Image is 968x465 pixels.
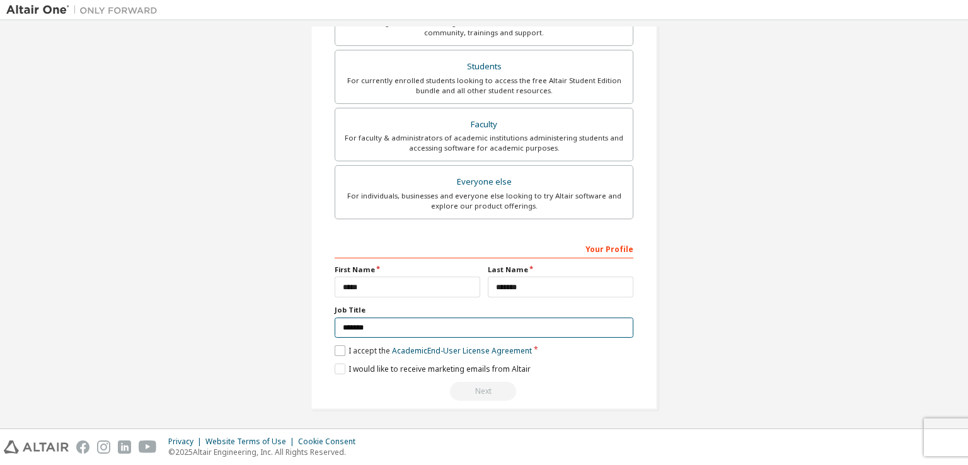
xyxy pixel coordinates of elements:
[76,440,89,454] img: facebook.svg
[335,382,633,401] div: Read and acccept EULA to continue
[392,345,532,356] a: Academic End-User License Agreement
[343,191,625,211] div: For individuals, businesses and everyone else looking to try Altair software and explore our prod...
[97,440,110,454] img: instagram.svg
[488,265,633,275] label: Last Name
[343,18,625,38] div: For existing customers looking to access software downloads, HPC resources, community, trainings ...
[335,238,633,258] div: Your Profile
[343,133,625,153] div: For faculty & administrators of academic institutions administering students and accessing softwa...
[343,76,625,96] div: For currently enrolled students looking to access the free Altair Student Edition bundle and all ...
[205,437,298,447] div: Website Terms of Use
[335,345,532,356] label: I accept the
[118,440,131,454] img: linkedin.svg
[335,305,633,315] label: Job Title
[343,173,625,191] div: Everyone else
[343,58,625,76] div: Students
[335,265,480,275] label: First Name
[343,116,625,134] div: Faculty
[298,437,363,447] div: Cookie Consent
[168,437,205,447] div: Privacy
[335,364,531,374] label: I would like to receive marketing emails from Altair
[4,440,69,454] img: altair_logo.svg
[139,440,157,454] img: youtube.svg
[6,4,164,16] img: Altair One
[168,447,363,457] p: © 2025 Altair Engineering, Inc. All Rights Reserved.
